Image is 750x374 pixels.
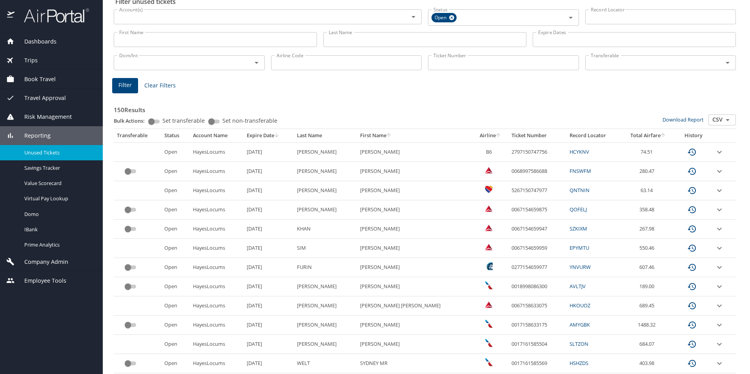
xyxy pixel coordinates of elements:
td: [DATE] [244,200,294,220]
a: SLTZON [570,340,588,347]
a: HKOUOZ [570,302,590,309]
td: [PERSON_NAME] [294,200,357,220]
td: Open [161,181,190,200]
td: HayesLocums [190,220,243,239]
td: 280.47 [621,162,675,181]
button: Open [251,57,262,68]
td: 403.98 [621,354,675,373]
img: Delta Airlines [485,243,493,251]
span: Trips [15,56,38,65]
a: EPYMTU [570,244,589,251]
td: [PERSON_NAME] [357,316,473,335]
td: HayesLocums [190,296,243,316]
td: 0067154659875 [508,200,566,220]
a: FNSWFM [570,167,591,174]
th: Account Name [190,129,243,142]
button: Open [722,114,733,125]
a: QOFELJ [570,206,587,213]
td: [PERSON_NAME] [294,335,357,354]
div: Transferable [117,132,158,139]
td: Open [161,296,190,316]
td: [PERSON_NAME] [357,142,473,162]
td: [PERSON_NAME] [357,162,473,181]
td: 5267150747977 [508,181,566,200]
td: 684.07 [621,335,675,354]
td: [DATE] [244,296,294,316]
td: 0018998086300 [508,277,566,296]
td: HayesLocums [190,162,243,181]
td: [PERSON_NAME] [294,181,357,200]
button: expand row [715,340,724,349]
th: Expire Date [244,129,294,142]
button: Clear Filters [141,78,179,93]
a: HSHZDS [570,359,588,367]
td: 0277154659977 [508,258,566,277]
td: 358.48 [621,200,675,220]
td: 0017158633175 [508,316,566,335]
span: Savings Tracker [24,164,93,172]
a: QNTNIN [570,187,590,194]
button: expand row [715,243,724,253]
td: [PERSON_NAME] [294,277,357,296]
td: [PERSON_NAME] [PERSON_NAME] [357,296,473,316]
img: Delta Airlines [485,205,493,212]
td: [PERSON_NAME] [357,220,473,239]
span: Domo [24,211,93,218]
td: 267.98 [621,220,675,239]
td: 63.14 [621,181,675,200]
td: 0067158633075 [508,296,566,316]
td: Open [161,335,190,354]
td: 0067154659959 [508,239,566,258]
span: Virtual Pay Lookup [24,195,93,202]
img: icon-airportal.png [7,8,15,23]
td: HayesLocums [190,200,243,220]
td: 1488.32 [621,316,675,335]
span: Employee Tools [15,276,66,285]
img: American Airlines [485,339,493,347]
span: Book Travel [15,75,56,84]
td: HayesLocums [190,258,243,277]
td: [PERSON_NAME] [357,277,473,296]
td: FURIN [294,258,357,277]
td: Open [161,200,190,220]
th: Record Locator [566,129,621,142]
button: Open [408,11,419,22]
td: HayesLocums [190,239,243,258]
span: Company Admin [15,258,68,266]
td: Open [161,258,190,277]
button: expand row [715,301,724,310]
button: expand row [715,186,724,195]
span: Filter [118,80,132,90]
img: American Airlines [485,281,493,289]
td: [PERSON_NAME] [294,316,357,335]
img: Delta Airlines [485,224,493,232]
td: 0068997586688 [508,162,566,181]
span: Prime Analytics [24,241,93,249]
img: Delta Airlines [485,301,493,309]
button: sort [661,133,666,138]
td: [PERSON_NAME] [294,162,357,181]
td: [DATE] [244,258,294,277]
td: [DATE] [244,181,294,200]
img: American Airlines [485,358,493,366]
td: 74.51 [621,142,675,162]
td: Open [161,220,190,239]
td: 2797150747756 [508,142,566,162]
img: Southwest Airlines [485,185,493,193]
span: B6 [486,148,492,155]
th: First Name [357,129,473,142]
button: Open [565,12,576,23]
td: HayesLocums [190,354,243,373]
td: 189.00 [621,277,675,296]
a: SZKIXM [570,225,587,232]
td: [DATE] [244,239,294,258]
a: Download Report [663,116,704,123]
td: [PERSON_NAME] [357,258,473,277]
td: [PERSON_NAME] [357,181,473,200]
td: Open [161,239,190,258]
button: sort [496,133,501,138]
img: American Airlines [485,320,493,328]
td: 0017161585569 [508,354,566,373]
button: expand row [715,147,724,157]
td: Open [161,277,190,296]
